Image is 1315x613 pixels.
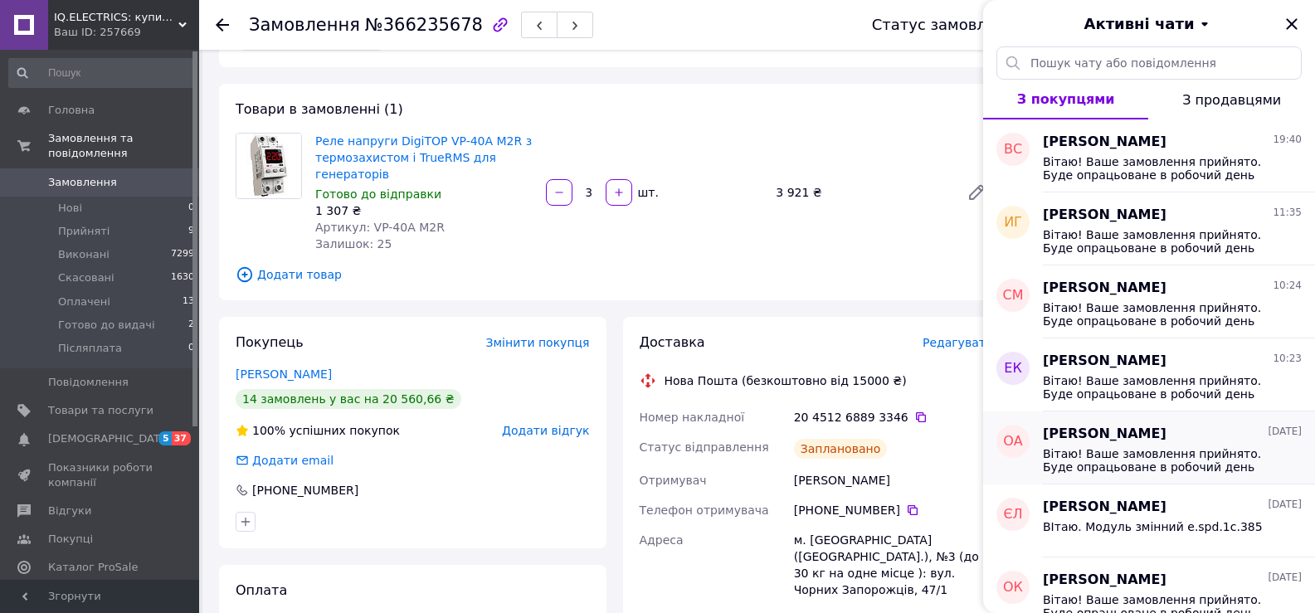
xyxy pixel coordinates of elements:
span: Артикул: VP-40A M2R [315,221,445,234]
span: IQ.ELECTRICS: купити електрику оптом [54,10,178,25]
span: Нові [58,201,82,216]
span: [PERSON_NAME] [1043,206,1166,225]
span: Вітаю! Ваше замовлення прийнято. Буде опрацьоване в робочий день після 09:30 [1043,301,1278,328]
span: Оплачені [58,294,110,309]
span: 2 [188,318,194,333]
span: Редагувати [923,336,993,349]
button: СМ[PERSON_NAME]10:24Вітаю! Ваше замовлення прийнято. Буде опрацьоване в робочий день після 09:30 [983,265,1315,338]
span: Вітаю! Ваше замовлення прийнято. Буде опрацьоване в робочий день після 09:30 [1043,374,1278,401]
span: Післяплата [58,341,122,356]
a: [PERSON_NAME] [236,367,332,381]
span: З продавцями [1182,92,1281,108]
span: [DATE] [1268,425,1302,439]
span: ОК [1003,578,1023,597]
button: ЕК[PERSON_NAME]10:23Вітаю! Ваше замовлення прийнято. Буде опрацьоване в робочий день після 09:30 [983,338,1315,411]
span: Відгуки [48,504,91,518]
span: ВС [1004,140,1022,159]
span: Покупці [48,532,93,547]
span: 19:40 [1273,133,1302,147]
span: 0 [188,341,194,356]
span: Залишок: 25 [315,237,392,251]
div: 1 307 ₴ [315,202,533,219]
span: Статус відправлення [640,440,769,454]
span: Адреса [640,533,684,547]
span: СМ [1003,286,1024,305]
span: Оплата [236,582,287,598]
div: [PHONE_NUMBER] [794,502,993,518]
span: [DATE] [1268,498,1302,512]
div: Додати email [234,452,335,469]
div: Заплановано [794,439,888,459]
span: Замовлення та повідомлення [48,131,199,161]
span: Номер накладної [640,411,745,424]
span: [PERSON_NAME] [1043,498,1166,517]
span: 0 [188,201,194,216]
span: Головна [48,103,95,118]
div: [PERSON_NAME] [791,465,996,495]
span: З покупцями [1017,91,1115,107]
button: ЄЛ[PERSON_NAME][DATE]ВІтаю. Модуль змінний e.spd.1c.385 [983,484,1315,557]
a: Редагувати [960,176,993,209]
span: Товари та послуги [48,403,153,418]
span: Активні чати [1084,13,1194,35]
span: 9 [188,224,194,239]
button: ВС[PERSON_NAME]19:40Вітаю! Ваше замовлення прийнято. Буде опрацьоване в робочий день після 09:30 [983,119,1315,192]
span: Телефон отримувача [640,504,769,517]
div: Повернутися назад [216,17,229,33]
input: Пошук [8,58,196,88]
span: 37 [172,431,191,445]
span: Прийняті [58,224,110,239]
span: [PERSON_NAME] [1043,133,1166,152]
span: 11:35 [1273,206,1302,220]
span: 1630 [171,270,194,285]
div: [PHONE_NUMBER] [251,482,360,499]
span: 10:23 [1273,352,1302,366]
span: Додати відгук [502,424,589,437]
span: Вітаю! Ваше замовлення прийнято. Буде опрацьоване в робочий день після 09:30 [1043,155,1278,182]
div: 3 921 ₴ [769,181,953,204]
img: Реле напруги DigiTOP VP-40A M2R з термозахистом і TrueRMS для генераторів [236,134,301,198]
span: [DATE] [1268,571,1302,585]
span: Повідомлення [48,375,129,390]
span: Додати товар [236,265,993,284]
span: ОА [1003,432,1023,451]
span: Виконані [58,247,110,262]
div: м. [GEOGRAPHIC_DATA] ([GEOGRAPHIC_DATA].), №3 (до 30 кг на одне місце ): вул. Чорних Запорожців, ... [791,525,996,605]
span: 13 [183,294,194,309]
button: ОА[PERSON_NAME][DATE]Вітаю! Ваше замовлення прийнято. Буде опрацьоване в робочий день після 09:30 [983,411,1315,484]
input: Пошук чату або повідомлення [996,46,1302,80]
div: Додати email [251,452,335,469]
div: 14 замовлень у вас на 20 560,66 ₴ [236,389,461,409]
span: Готово до видачі [58,318,155,333]
span: Скасовані [58,270,114,285]
button: ИГ[PERSON_NAME]11:35Вітаю! Ваше замовлення прийнято. Буде опрацьоване в робочий день після 09:30 [983,192,1315,265]
a: Реле напруги DigiTOP VP-40A M2R з термозахистом і TrueRMS для генераторів [315,134,532,181]
span: Вітаю! Ваше замовлення прийнято. Буде опрацьоване в робочий день після 09:30 [1043,228,1278,255]
span: [DEMOGRAPHIC_DATA] [48,431,171,446]
span: 5 [158,431,172,445]
span: [PERSON_NAME] [1043,571,1166,590]
span: Замовлення [249,15,360,35]
span: Покупець [236,334,304,350]
span: [PERSON_NAME] [1043,279,1166,298]
span: ЕК [1004,359,1021,378]
span: Товари в замовленні (1) [236,101,403,117]
span: №366235678 [365,15,483,35]
span: [PERSON_NAME] [1043,425,1166,444]
span: 7299 [171,247,194,262]
div: успішних покупок [236,422,400,439]
span: ИГ [1004,213,1022,232]
span: Готово до відправки [315,187,441,201]
div: шт. [634,184,660,201]
button: Активні чати [1030,13,1269,35]
span: Каталог ProSale [48,560,138,575]
span: 10:24 [1273,279,1302,293]
div: Нова Пошта (безкоштовно від 15000 ₴) [660,372,911,389]
span: Показники роботи компанії [48,460,153,490]
span: Отримувач [640,474,707,487]
span: Доставка [640,334,705,350]
span: 100% [252,424,285,437]
button: Закрити [1282,14,1302,34]
button: З продавцями [1148,80,1315,119]
button: З покупцями [983,80,1148,119]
